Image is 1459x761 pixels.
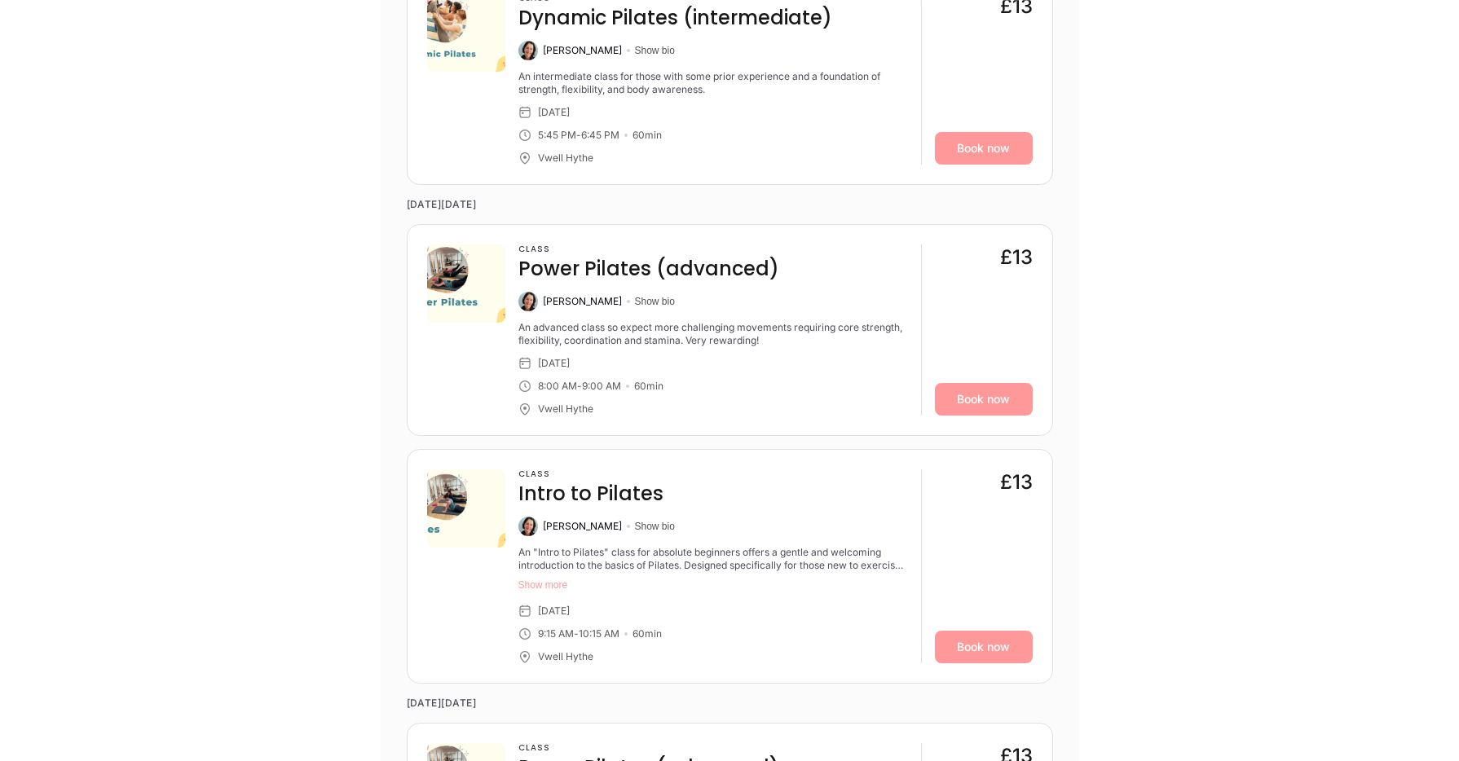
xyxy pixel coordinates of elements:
[543,520,622,533] div: [PERSON_NAME]
[635,44,675,57] button: Show bio
[543,44,622,57] div: [PERSON_NAME]
[538,357,570,370] div: [DATE]
[635,295,675,308] button: Show bio
[518,41,538,60] img: Laura Berduig
[538,152,593,165] div: Vwell Hythe
[518,244,779,254] h3: Class
[576,129,581,142] div: -
[579,627,619,640] div: 10:15 AM
[518,546,908,572] div: An "Intro to Pilates" class for absolute beginners offers a gentle and welcoming introduction to ...
[935,132,1033,165] a: Book now
[633,129,662,142] div: 60 min
[518,70,908,96] div: An intermediate class for those with some prior experience and a foundation of strength, flexibil...
[518,469,663,479] h3: Class
[518,321,908,347] div: An advanced class so expect more challenging movements requiring core strength, flexibility, coor...
[538,627,574,640] div: 9:15 AM
[518,292,538,311] img: Laura Berduig
[635,520,675,533] button: Show bio
[518,517,538,536] img: Laura Berduig
[935,631,1033,663] a: Book now
[538,380,577,393] div: 8:00 AM
[634,380,663,393] div: 60 min
[577,380,582,393] div: -
[538,650,593,663] div: Vwell Hythe
[407,684,1053,723] time: [DATE][DATE]
[1000,244,1033,271] div: £13
[518,5,832,31] h4: Dynamic Pilates (intermediate)
[518,578,908,592] button: Show more
[633,627,662,640] div: 60 min
[538,605,570,618] div: [DATE]
[582,380,621,393] div: 9:00 AM
[518,481,663,507] h4: Intro to Pilates
[427,244,505,323] img: de308265-3e9d-4747-ba2f-d825c0cdbde0.png
[935,383,1033,416] a: Book now
[543,295,622,308] div: [PERSON_NAME]
[518,743,779,753] h3: Class
[1000,469,1033,495] div: £13
[581,129,619,142] div: 6:45 PM
[407,185,1053,224] time: [DATE][DATE]
[427,469,505,548] img: b1d698eb-547f-4f1c-a746-ca882a486237.png
[538,106,570,119] div: [DATE]
[574,627,579,640] div: -
[538,402,593,416] div: Vwell Hythe
[538,129,576,142] div: 5:45 PM
[518,256,779,282] h4: Power Pilates (advanced)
